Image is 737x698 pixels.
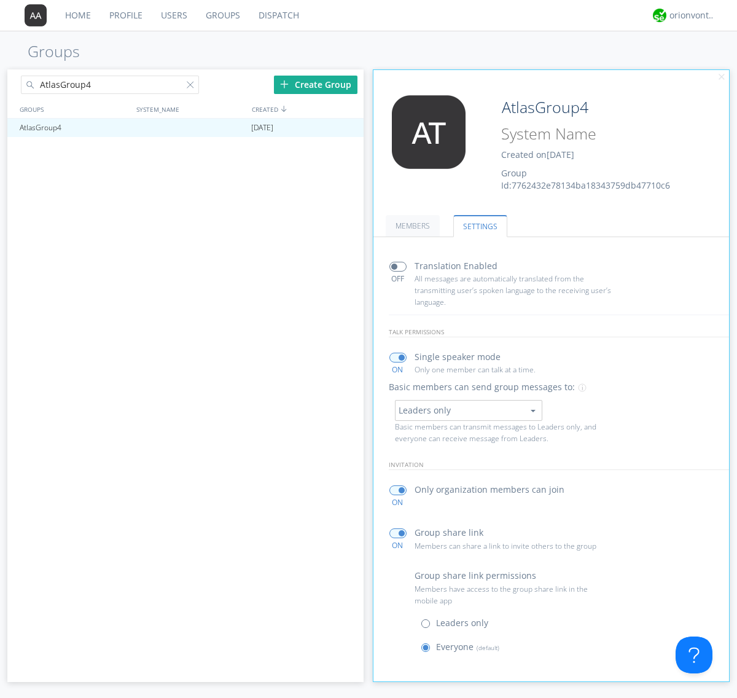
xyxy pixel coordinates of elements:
img: 29d36aed6fa347d5a1537e7736e6aa13 [653,9,666,22]
p: talk permissions [389,327,730,337]
div: OFF [384,273,411,284]
button: Leaders only [395,400,542,421]
p: Translation Enabled [415,259,497,273]
p: Members have access to the group share link in the mobile app [415,583,611,606]
div: ON [384,364,411,375]
div: SYSTEM_NAME [133,100,249,118]
p: Basic members can send group messages to: [389,380,575,394]
span: [DATE] [251,119,273,137]
div: ON [384,497,411,508]
input: Group Name [497,95,695,120]
div: CREATED [249,100,365,118]
p: All messages are automatically translated from the transmitting user’s spoken language to the rec... [415,273,611,308]
p: Group share link [415,526,483,539]
p: Single speaker mode [415,350,501,364]
p: Only one member can talk at a time. [415,364,611,375]
div: Create Group [274,76,357,94]
p: Group share link permissions [415,569,536,582]
a: AtlasGroup4[DATE] [7,119,364,137]
div: GROUPS [17,100,130,118]
p: Leaders only [436,616,488,630]
input: Search groups [21,76,199,94]
p: Members can share a link to invite others to the group [415,540,611,552]
iframe: Toggle Customer Support [676,637,712,673]
div: AtlasGroup4 [17,119,131,137]
div: orionvontas+atlas+automation+org2 [669,9,716,22]
div: ON [384,540,411,551]
span: [DATE] [547,149,574,160]
span: Group Id: 7762432e78134ba18343759db47710c6 [501,167,670,191]
img: 373638.png [25,4,47,26]
a: SETTINGS [453,215,507,237]
p: Basic members can transmit messages to Leaders only, and everyone can receive message from Leaders. [395,421,625,444]
img: 373638.png [383,95,475,169]
span: (default) [474,643,499,652]
p: invitation [389,460,730,470]
input: System Name [497,122,695,146]
a: MEMBERS [386,215,440,237]
img: plus.svg [280,80,289,88]
span: Created on [501,149,574,160]
p: Only organization members can join [415,483,564,496]
p: Everyone [436,640,499,654]
img: cancel.svg [717,73,726,82]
